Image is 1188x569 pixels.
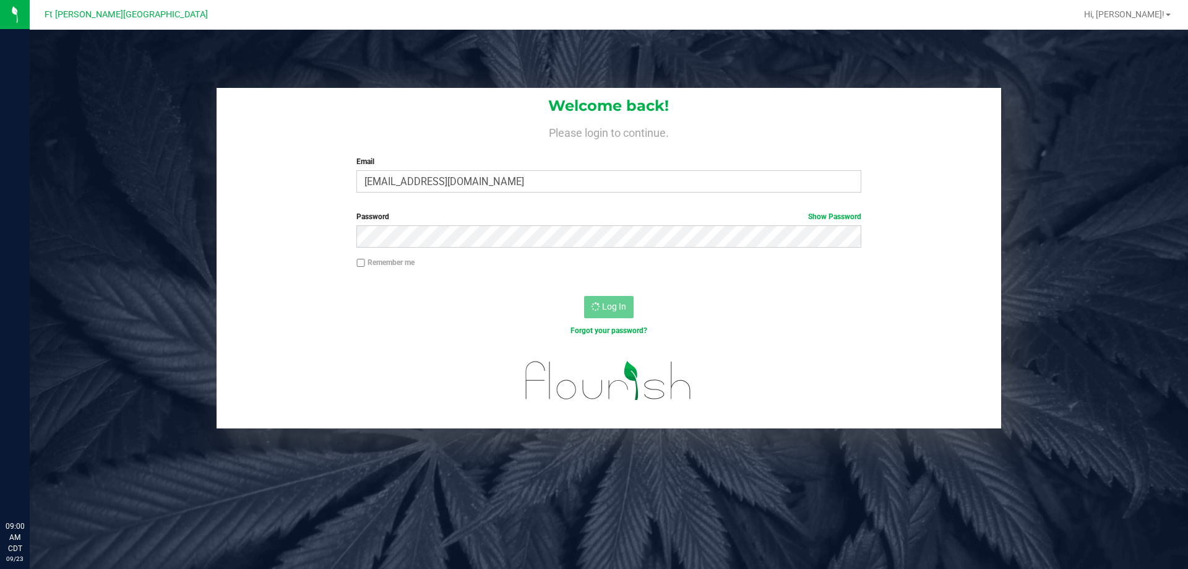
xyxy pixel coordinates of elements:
[6,521,24,554] p: 09:00 AM CDT
[6,554,24,563] p: 09/23
[356,259,365,267] input: Remember me
[1084,9,1164,19] span: Hi, [PERSON_NAME]!
[584,296,634,318] button: Log In
[217,98,1001,114] h1: Welcome back!
[602,302,626,311] span: Log In
[510,349,707,412] img: flourish_logo.svg
[356,212,389,221] span: Password
[808,212,861,221] a: Show Password
[570,326,647,335] a: Forgot your password?
[356,257,415,268] label: Remember me
[217,124,1001,139] h4: Please login to continue.
[45,9,208,20] span: Ft [PERSON_NAME][GEOGRAPHIC_DATA]
[356,156,861,167] label: Email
